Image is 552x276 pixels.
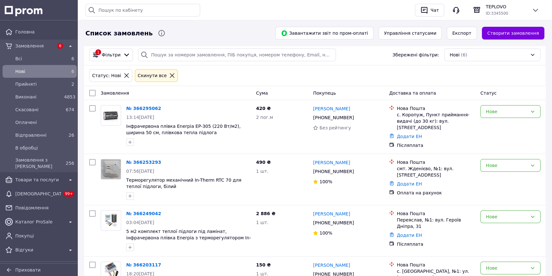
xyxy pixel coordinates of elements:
span: Нові [450,52,460,58]
span: 1 шт. [256,220,268,225]
span: Cума [256,91,268,96]
span: Замовлення [101,91,129,96]
span: 100% [319,179,332,184]
div: Нова Пошта [397,210,475,217]
div: Оплата на рахунок [397,190,475,196]
span: Прийняті [15,81,62,87]
div: Нова Пошта [397,105,475,112]
span: 2 [71,82,74,87]
a: Створити замовлення [482,27,544,40]
span: [DEMOGRAPHIC_DATA] [15,191,61,197]
button: Управління статусами [379,27,442,40]
a: № 366203117 [126,262,161,267]
button: Експорт [447,27,477,40]
a: 5 м2 комплект теплої підлоги під ламінат, інфрачервона плівка Enerpia з терморегулятором In-therm... [126,229,251,247]
span: Повідомлення [15,205,74,211]
span: В обробці [15,145,74,151]
div: Нова Пошта [397,262,475,268]
div: [PHONE_NUMBER] [312,218,355,227]
span: Нові [15,68,62,75]
span: Покупець [313,91,336,96]
div: [PHONE_NUMBER] [312,167,355,176]
span: 07:56[DATE] [126,169,154,174]
div: Післяплата [397,241,475,247]
input: Пошук по кабінету [85,4,200,17]
span: Замовлення [15,43,54,49]
span: Оплачені [15,119,74,126]
a: [PERSON_NAME] [313,262,350,268]
div: Нове [486,162,527,169]
img: Фото товару [101,159,121,179]
span: 6 [71,69,74,74]
span: 26 [69,133,74,138]
div: с. Коропуж, Пункт приймання-видачі (до 30 кг): вул. [STREET_ADDRESS] [397,112,475,131]
button: Чат [415,4,444,17]
a: № 366249042 [126,211,161,216]
span: 99+ [64,191,74,197]
span: Товари та послуги [15,177,64,183]
span: Покупці [15,233,74,239]
div: Нове [486,265,527,272]
a: Інфрачервона плівка Enerpia EP-305 (220 Вт/м2), ширина 50 см, плівкова тепла підлога [126,124,241,135]
span: 490 ₴ [256,160,271,165]
a: Фото товару [101,105,121,126]
img: Фото товару [101,213,121,228]
input: Пошук за номером замовлення, ПІБ покупця, номером телефону, Email, номером накладної [138,48,336,61]
span: ID: 3345500 [486,11,508,16]
span: Статус [480,91,497,96]
span: 4853 [64,94,76,99]
span: Замовлення з [PERSON_NAME] [15,157,62,170]
a: № 366253293 [126,160,161,165]
span: Приховати [15,267,40,272]
div: смт. Жденієво, №1: вул. [STREET_ADDRESS] [397,165,475,178]
a: Фото товару [101,159,121,179]
img: Фото товару [101,105,120,125]
a: № 366295062 [126,106,161,111]
span: Всi [15,55,62,62]
span: Без рейтингу [319,125,351,130]
span: TEPLOVO [486,4,527,10]
a: Терморегулятор механічний In-Therm RTC 70 для теплої підлоги, білий [126,178,241,189]
span: Відправленні [15,132,62,138]
span: 150 ₴ [256,262,271,267]
a: Додати ЕН [397,134,422,139]
span: Доставка та оплата [389,91,436,96]
a: [PERSON_NAME] [313,211,350,217]
a: [PERSON_NAME] [313,105,350,112]
div: Статус: Нові [91,72,122,79]
span: Виконані [15,94,62,100]
span: Відгуки [15,247,64,253]
span: Каталог ProSale [15,219,64,225]
span: Список замовлень [85,29,153,38]
span: 256 [66,161,74,166]
div: Чат [429,5,440,15]
span: 100% [319,230,332,236]
div: Нове [486,108,527,115]
span: 2 886 ₴ [256,211,275,216]
span: 1 шт. [256,169,268,174]
span: Головна [15,29,74,35]
span: (6) [461,52,467,57]
div: Післяплата [397,142,475,149]
a: Фото товару [101,210,121,231]
span: Збережені фільтри: [392,52,439,58]
div: [PHONE_NUMBER] [312,113,355,122]
div: Cкинути все [136,72,168,79]
button: Завантажити звіт по пром-оплаті [275,27,374,40]
div: Переяслав, №1: вул. Героїв Дніпра, 31 [397,217,475,229]
span: 420 ₴ [256,106,271,111]
span: 2 пог.м [256,115,273,120]
a: Додати ЕН [397,233,422,238]
span: 03:04[DATE] [126,220,154,225]
a: [PERSON_NAME] [313,159,350,166]
span: 6 [57,43,63,49]
a: Додати ЕН [397,181,422,186]
span: Фільтри [102,52,120,58]
div: Нова Пошта [397,159,475,165]
span: 6 [71,56,74,61]
div: Нове [486,213,527,220]
span: 674 [66,107,74,112]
